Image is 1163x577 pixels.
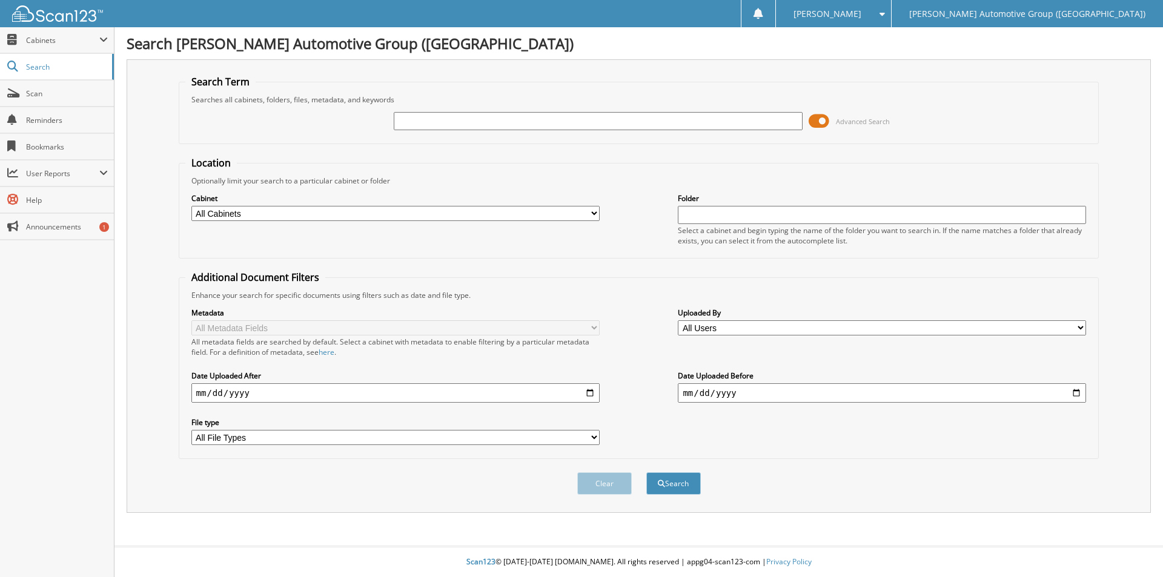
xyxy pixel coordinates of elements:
[678,193,1086,203] label: Folder
[185,271,325,284] legend: Additional Document Filters
[26,62,106,72] span: Search
[909,10,1145,18] span: [PERSON_NAME] Automotive Group ([GEOGRAPHIC_DATA])
[26,88,108,99] span: Scan
[191,371,600,381] label: Date Uploaded After
[191,308,600,318] label: Metadata
[191,193,600,203] label: Cabinet
[678,308,1086,318] label: Uploaded By
[99,222,109,232] div: 1
[26,195,108,205] span: Help
[646,472,701,495] button: Search
[191,337,600,357] div: All metadata fields are searched by default. Select a cabinet with metadata to enable filtering b...
[466,556,495,567] span: Scan123
[319,347,334,357] a: here
[678,383,1086,403] input: end
[26,35,99,45] span: Cabinets
[26,115,108,125] span: Reminders
[185,290,1093,300] div: Enhance your search for specific documents using filters such as date and file type.
[185,176,1093,186] div: Optionally limit your search to a particular cabinet or folder
[794,10,861,18] span: [PERSON_NAME]
[114,547,1163,577] div: © [DATE]-[DATE] [DOMAIN_NAME]. All rights reserved | appg04-scan123-com |
[836,117,890,126] span: Advanced Search
[26,168,99,179] span: User Reports
[577,472,632,495] button: Clear
[26,222,108,232] span: Announcements
[185,75,256,88] legend: Search Term
[185,156,237,170] legend: Location
[766,556,812,567] a: Privacy Policy
[678,371,1086,381] label: Date Uploaded Before
[12,5,103,22] img: scan123-logo-white.svg
[26,142,108,152] span: Bookmarks
[191,383,600,403] input: start
[191,417,600,427] label: File type
[185,94,1093,105] div: Searches all cabinets, folders, files, metadata, and keywords
[678,225,1086,246] div: Select a cabinet and begin typing the name of the folder you want to search in. If the name match...
[127,33,1151,53] h1: Search [PERSON_NAME] Automotive Group ([GEOGRAPHIC_DATA])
